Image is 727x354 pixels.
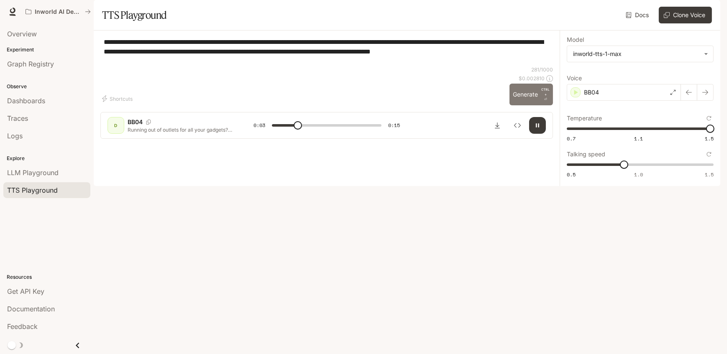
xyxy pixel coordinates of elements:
p: ⏎ [541,87,550,102]
p: BB04 [128,118,143,126]
p: 281 / 1000 [531,66,553,73]
button: All workspaces [22,3,95,20]
span: 1.5 [705,171,714,178]
a: Docs [624,7,652,23]
span: 0:03 [253,121,265,130]
button: Shortcuts [100,92,136,105]
p: $ 0.002810 [519,75,545,82]
button: Copy Voice ID [143,120,154,125]
button: Inspect [509,117,526,134]
button: Clone Voice [659,7,712,23]
button: GenerateCTRL +⏎ [509,84,553,105]
button: Reset to default [704,150,714,159]
p: Running out of outlets for all your gadgets? The JC Blonde surge protector gives you six AC outle... [128,126,233,133]
p: BB04 [584,88,599,97]
p: Inworld AI Demos [35,8,82,15]
button: Download audio [489,117,506,134]
span: 1.5 [705,135,714,142]
p: Model [567,37,584,43]
p: Voice [567,75,582,81]
span: 0:15 [388,121,400,130]
div: inworld-tts-1-max [573,50,700,58]
p: Temperature [567,115,602,121]
span: 1.1 [634,135,643,142]
button: Reset to default [704,114,714,123]
span: 0.7 [567,135,576,142]
span: 0.5 [567,171,576,178]
h1: TTS Playground [102,7,167,23]
span: 1.0 [634,171,643,178]
div: D [109,119,123,132]
div: inworld-tts-1-max [567,46,713,62]
p: CTRL + [541,87,550,97]
p: Talking speed [567,151,605,157]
